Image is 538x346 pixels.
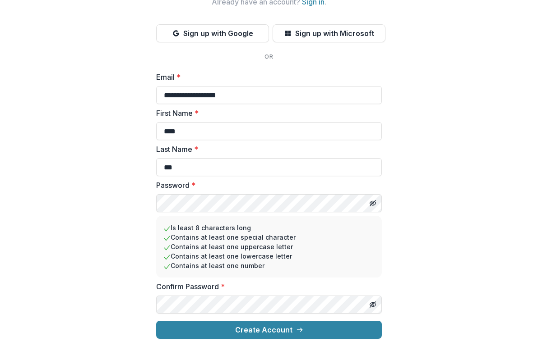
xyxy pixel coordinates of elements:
[273,24,385,42] button: Sign up with Microsoft
[156,24,269,42] button: Sign up with Google
[163,242,375,251] li: Contains at least one uppercase letter
[163,251,375,261] li: Contains at least one lowercase letter
[163,232,375,242] li: Contains at least one special character
[156,72,376,82] label: Email
[156,180,376,191] label: Password
[163,261,375,270] li: Contains at least one number
[366,196,380,210] button: Toggle password visibility
[156,281,376,292] label: Confirm Password
[163,223,375,232] li: Is least 8 characters long
[366,297,380,312] button: Toggle password visibility
[156,144,376,155] label: Last Name
[156,108,376,118] label: First Name
[156,321,382,339] button: Create Account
